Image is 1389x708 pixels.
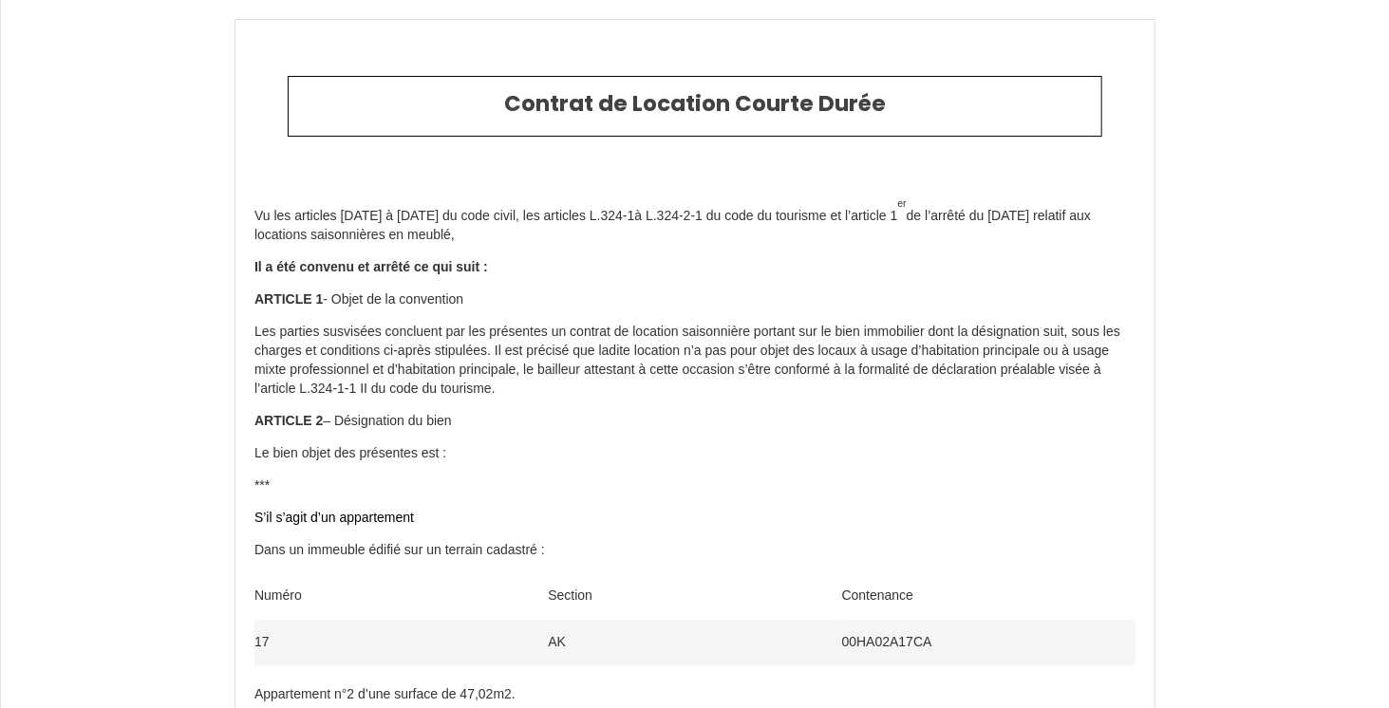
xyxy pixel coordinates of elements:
p: Dans un immeuble édifié sur un terrain cadastré : [254,541,1136,560]
strong: ARTICLE 1 [254,291,323,307]
sup: er [898,197,907,209]
p: Numéro [254,587,548,606]
p: 00HA02A17CA [842,633,1136,652]
h2: Contrat de Location Courte Durée [303,91,1087,118]
p: – Désignation du bien [254,412,1136,431]
p: Appartement n°2 d’une surface de 47,02m2. [254,685,1136,704]
p: 17 [254,633,548,652]
strong: Il a été convenu et arrêté ce qui suit : [254,259,488,274]
p: - Objet de la convention [254,290,1136,309]
p: Le bien objet des présentes est : [254,444,1136,463]
li: S’il s’agit d’un appartement [254,509,1136,528]
strong: ARTICLE 2 [254,413,323,428]
p: Les parties susvisées concluent par les présentes un contrat de location saisonnière portant sur ... [254,323,1136,399]
p: Vu les articles [DATE] à [DATE] du code civil, les articles L.324-1à L.324-2-1 du code du tourism... [254,207,1136,245]
p: Section [548,587,841,606]
p: AK [548,633,841,652]
p: Contenance [842,587,1136,606]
